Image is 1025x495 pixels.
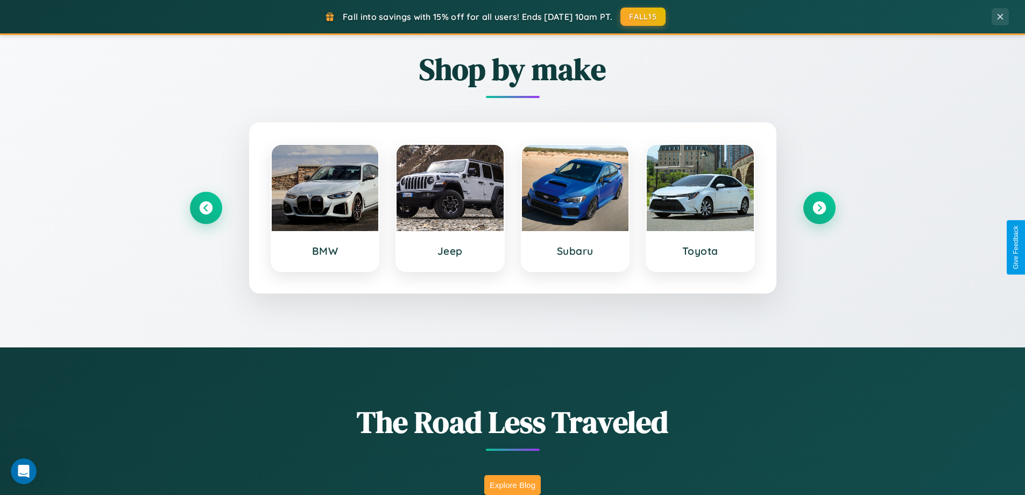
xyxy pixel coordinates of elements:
h3: Jeep [407,245,493,257]
button: FALL15 [620,8,666,26]
h3: BMW [282,245,368,257]
button: Explore Blog [484,475,541,495]
span: Fall into savings with 15% off for all users! Ends [DATE] 10am PT. [343,11,612,22]
iframe: Intercom live chat [11,458,37,484]
h1: The Road Less Traveled [190,401,836,443]
h3: Toyota [658,245,743,257]
h3: Subaru [533,245,618,257]
div: Give Feedback [1012,226,1020,269]
h2: Shop by make [190,48,836,90]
